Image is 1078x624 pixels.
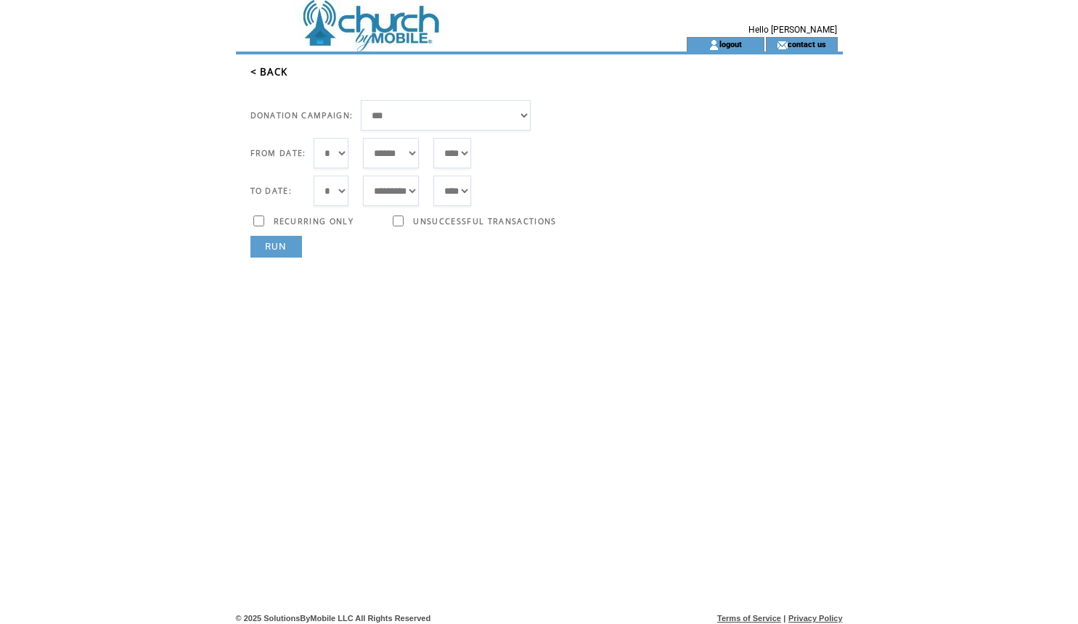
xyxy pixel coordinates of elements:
a: < BACK [250,65,288,78]
span: DONATION CAMPAIGN: [250,110,354,120]
span: | [783,614,785,623]
span: © 2025 SolutionsByMobile LLC All Rights Reserved [236,614,431,623]
a: logout [719,39,742,49]
span: FROM DATE: [250,148,306,158]
a: Privacy Policy [788,614,843,623]
a: Terms of Service [717,614,781,623]
a: RUN [250,236,302,258]
img: account_icon.gif [709,39,719,51]
img: contact_us_icon.gif [777,39,788,51]
a: contact us [788,39,826,49]
span: RECURRING ONLY [274,216,354,226]
span: TO DATE: [250,186,293,196]
span: UNSUCCESSFUL TRANSACTIONS [413,216,556,226]
span: Hello [PERSON_NAME] [748,25,837,35]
